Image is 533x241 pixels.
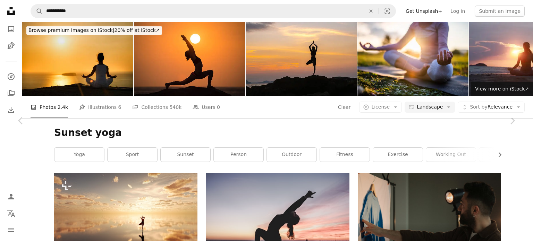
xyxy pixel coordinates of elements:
span: 0 [217,103,220,111]
span: Sort by [470,104,487,110]
span: 20% off at iStock ↗ [28,27,160,33]
span: Browse premium images on iStock | [28,27,114,33]
a: fitness [320,148,370,162]
span: License [371,104,390,110]
button: Clear [363,5,379,18]
button: scroll list to the right [493,148,501,162]
a: person [214,148,263,162]
form: Find visuals sitewide [31,4,396,18]
button: Landscape [405,102,455,113]
a: human [479,148,529,162]
span: 6 [118,103,121,111]
button: Language [4,206,18,220]
a: Explore [4,70,18,84]
img: Silhouette of sport woman striking a graceful yoga pose against the glowing. This image perfectly... [246,22,357,96]
span: Relevance [470,104,513,111]
button: Menu [4,223,18,237]
img: Warrior pose from yoga [134,22,245,96]
a: sunset [161,148,210,162]
img: Close up of meditation in park at sunrise. [357,22,468,96]
span: Landscape [417,104,443,111]
button: Clear [338,102,351,113]
span: View more on iStock ↗ [475,86,529,92]
a: Collections [4,86,18,100]
a: outdoor [267,148,316,162]
a: Next [491,87,533,154]
a: sport [108,148,157,162]
h1: Sunset yoga [54,127,501,139]
a: Illustrations 6 [79,96,121,118]
a: Illustrations [4,39,18,53]
a: Log in / Sign up [4,190,18,204]
button: Search Unsplash [31,5,43,18]
a: Photos [4,22,18,36]
a: working out [426,148,476,162]
a: Browse premium images on iStock|20% off at iStock↗ [22,22,166,39]
a: silhouette photography of woman doing yoga [206,215,349,221]
a: exercise [373,148,423,162]
button: Sort byRelevance [458,102,525,113]
a: Users 0 [193,96,220,118]
a: a person doing yoga in the middle of a body of water [54,210,197,216]
a: Get Unsplash+ [401,6,446,17]
a: View more on iStock↗ [471,82,533,96]
span: 540k [169,103,181,111]
img: Back view of relaxed woman meditating on a hill above the sea at sunset. [22,22,133,96]
button: Visual search [379,5,396,18]
button: License [359,102,402,113]
a: Log in [446,6,469,17]
button: Submit an image [475,6,525,17]
a: yoga [54,148,104,162]
a: Collections 540k [132,96,181,118]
